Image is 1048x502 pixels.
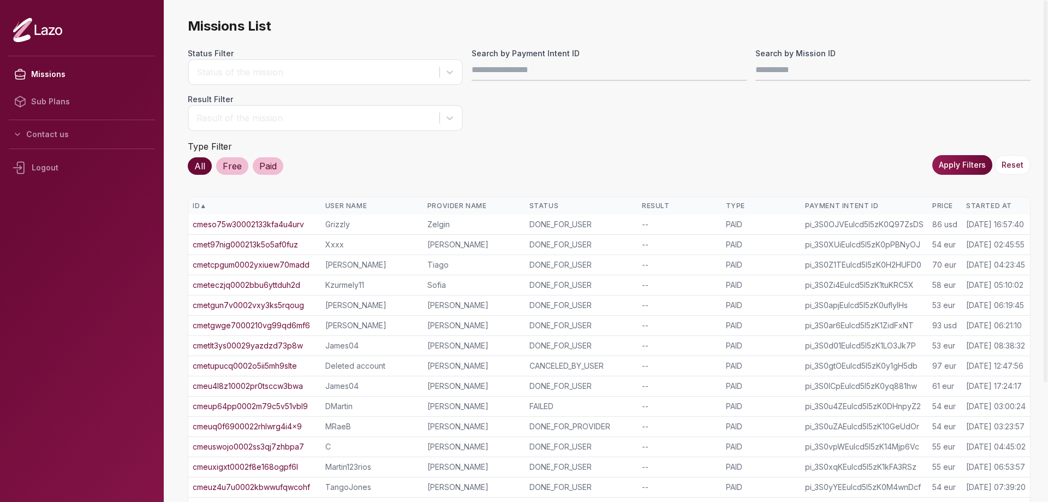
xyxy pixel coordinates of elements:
[932,202,957,210] div: Price
[193,280,300,291] a: cmeteczjq0002bbu6yttduh2d
[193,462,298,473] a: cmeuxigxt0002f8e168ogpf6l
[932,155,992,175] button: Apply Filters
[216,157,248,175] div: Free
[529,320,633,331] div: DONE_FOR_USER
[932,300,957,311] div: 53 eur
[932,482,957,493] div: 54 eur
[529,300,633,311] div: DONE_FOR_USER
[427,401,521,412] div: [PERSON_NAME]
[427,320,521,331] div: [PERSON_NAME]
[325,441,419,452] div: C
[325,320,419,331] div: [PERSON_NAME]
[755,48,1031,59] label: Search by Mission ID
[529,421,633,432] div: DONE_FOR_PROVIDER
[196,111,434,125] div: Result of the mission
[193,381,303,392] a: cmeu4l8z10002pr0tsccw3bwa
[805,280,924,291] div: pi_3S0Zi4Eulcd5I5zK1tuKRC5X
[642,462,717,473] div: --
[325,421,419,432] div: MRaeB
[642,239,717,250] div: --
[726,441,796,452] div: PAID
[966,482,1026,493] div: [DATE] 07:39:20
[805,441,924,452] div: pi_3S0vpWEulcd5I5zK14Mjp6Vc
[325,219,419,230] div: Grizzly
[529,340,633,351] div: DONE_FOR_USER
[726,320,796,331] div: PAID
[427,280,521,291] div: Sofia
[932,259,957,270] div: 70 eur
[966,381,1022,392] div: [DATE] 17:24:17
[805,401,924,412] div: pi_3S0u4ZEulcd5I5zK0DHnpyZ2
[642,401,717,412] div: --
[966,300,1024,311] div: [DATE] 06:19:45
[325,202,419,210] div: User Name
[966,202,1026,210] div: Started At
[932,239,957,250] div: 54 eur
[966,462,1025,473] div: [DATE] 06:53:57
[805,361,924,371] div: pi_3S0gtOEulcd5I5zK0y1gH5db
[932,280,957,291] div: 58 eur
[805,421,924,432] div: pi_3S0uZAEulcd5I5zK10GeUdOr
[427,340,521,351] div: [PERSON_NAME]
[726,259,796,270] div: PAID
[325,462,419,473] div: Martin123rios
[529,401,633,412] div: FAILED
[253,157,283,175] div: Paid
[529,381,633,392] div: DONE_FOR_USER
[325,259,419,270] div: [PERSON_NAME]
[9,88,155,115] a: Sub Plans
[529,482,633,493] div: DONE_FOR_USER
[642,320,717,331] div: --
[427,219,521,230] div: Zelgin
[427,381,521,392] div: [PERSON_NAME]
[193,340,303,351] a: cmetlt3ys00029yazdzd73p8w
[325,300,419,311] div: [PERSON_NAME]
[193,320,310,331] a: cmetgwge7000210vg99qd6mf6
[427,239,521,250] div: [PERSON_NAME]
[427,361,521,371] div: [PERSON_NAME]
[966,441,1026,452] div: [DATE] 04:45:02
[932,361,957,371] div: 97 eur
[9,153,155,182] div: Logout
[193,482,310,493] a: cmeuz4u7u0002kbwwufqwcohf
[529,462,633,473] div: DONE_FOR_USER
[642,421,717,432] div: --
[726,482,796,493] div: PAID
[325,482,419,493] div: TangoJones
[805,239,924,250] div: pi_3S0XUiEulcd5I5zK0pPBNyOJ
[529,259,633,270] div: DONE_FOR_USER
[932,462,957,473] div: 55 eur
[642,280,717,291] div: --
[726,381,796,392] div: PAID
[966,361,1023,371] div: [DATE] 12:47:56
[932,320,957,331] div: 93 usd
[726,239,796,250] div: PAID
[966,219,1024,230] div: [DATE] 16:57:40
[805,320,924,331] div: pi_3S0ar6Eulcd5I5zK1ZidFxNT
[726,280,796,291] div: PAID
[193,202,317,210] div: ID
[529,361,633,371] div: CANCELED_BY_USER
[200,202,206,210] span: ▲
[193,361,297,371] a: cmetupucq0002o5ii5mh9slte
[193,239,298,250] a: cmet97nig000213k5o5af0fuz
[966,320,1022,331] div: [DATE] 06:21:10
[325,401,419,412] div: DMartin
[805,482,924,493] div: pi_3S0yYEEulcd5I5zK0M4wnDcf
[427,482,521,493] div: [PERSON_NAME]
[642,340,717,351] div: --
[325,381,419,392] div: James04
[188,48,463,59] label: Status Filter
[529,280,633,291] div: DONE_FOR_USER
[193,401,308,412] a: cmeup64pp0002m79c5v51vbl9
[642,441,717,452] div: --
[642,219,717,230] div: --
[726,421,796,432] div: PAID
[642,482,717,493] div: --
[196,66,434,79] div: Status of the mission
[193,259,309,270] a: cmetcpgum0002yxiuew70madd
[325,239,419,250] div: Xxxx
[995,155,1031,175] button: Reset
[193,441,304,452] a: cmeuswojo0002ss3qj7zhbpa7
[188,157,212,175] div: All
